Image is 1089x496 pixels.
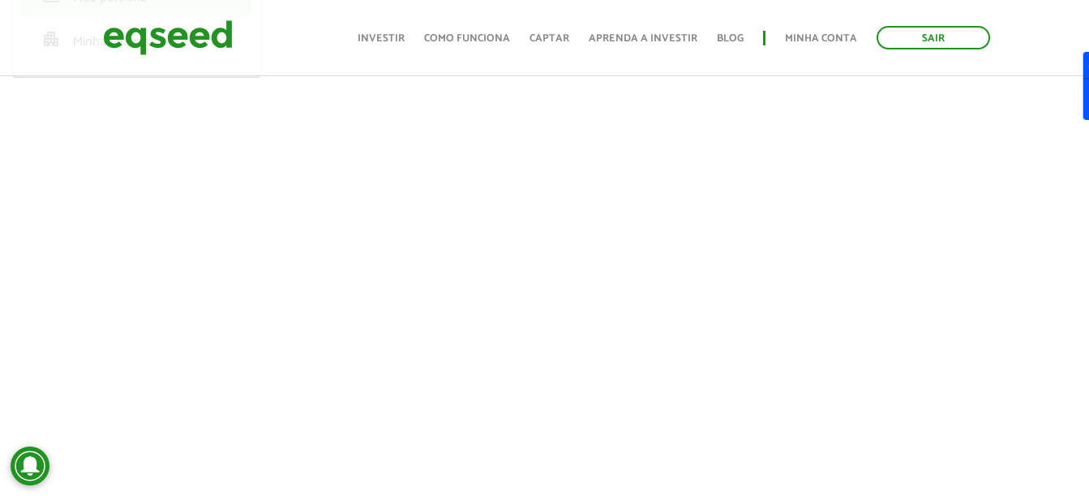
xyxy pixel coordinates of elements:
a: Como funciona [424,33,510,44]
a: Captar [529,33,569,44]
a: Blog [717,33,744,44]
a: Sair [877,26,990,49]
a: Investir [358,33,405,44]
img: EqSeed [103,16,233,59]
a: Minha conta [785,33,857,44]
a: Aprenda a investir [589,33,697,44]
